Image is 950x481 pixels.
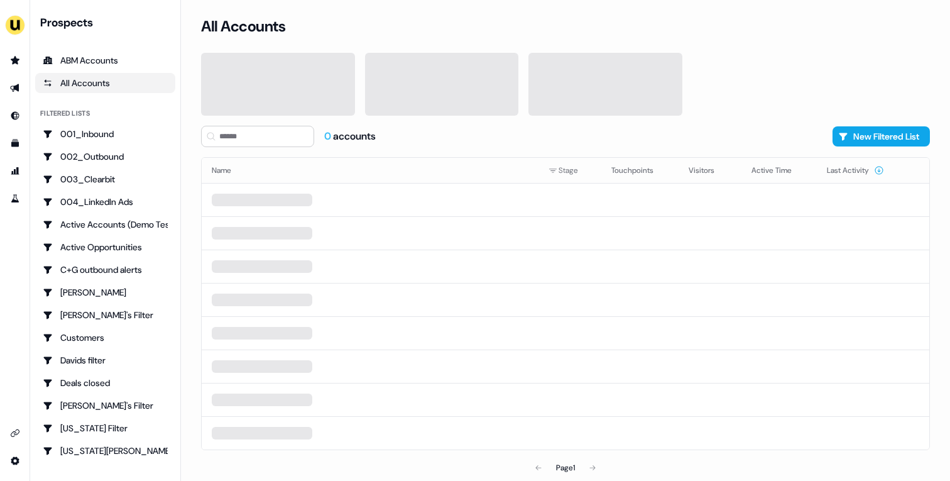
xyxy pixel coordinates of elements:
div: Active Accounts (Demo Test) [43,218,168,231]
div: [US_STATE][PERSON_NAME] [43,445,168,457]
div: Customers [43,331,168,344]
div: accounts [324,130,376,143]
div: Page 1 [556,462,575,474]
a: ABM Accounts [35,50,175,70]
span: 0 [324,130,333,143]
a: Go to 001_Inbound [35,124,175,144]
div: [PERSON_NAME]'s Filter [43,399,168,412]
div: Davids filter [43,354,168,367]
a: Go to Active Opportunities [35,237,175,257]
a: Go to Davids filter [35,350,175,370]
a: Go to 004_LinkedIn Ads [35,192,175,212]
div: 002_Outbound [43,150,168,163]
div: 004_LinkedIn Ads [43,196,168,208]
div: Filtered lists [40,108,90,119]
a: Go to attribution [5,161,25,181]
a: Go to outbound experience [5,78,25,98]
button: Touchpoints [611,159,669,182]
a: All accounts [35,73,175,93]
a: Go to Charlotte Stone [35,282,175,302]
a: Go to 003_Clearbit [35,169,175,189]
a: Go to Deals closed [35,373,175,393]
a: Go to Active Accounts (Demo Test) [35,214,175,235]
a: Go to C+G outbound alerts [35,260,175,280]
div: [PERSON_NAME] [43,286,168,299]
a: Go to Georgia Filter [35,418,175,438]
a: Go to Geneviève's Filter [35,395,175,416]
a: Go to templates [5,133,25,153]
div: C+G outbound alerts [43,263,168,276]
div: Deals closed [43,377,168,389]
div: Active Opportunities [43,241,168,253]
div: 003_Clearbit [43,173,168,185]
a: Go to integrations [5,423,25,443]
h3: All Accounts [201,17,285,36]
a: Go to prospects [5,50,25,70]
a: Go to Customers [35,328,175,348]
div: Prospects [40,15,175,30]
a: Go to integrations [5,451,25,471]
div: 001_Inbound [43,128,168,140]
button: Active Time [751,159,807,182]
a: Go to experiments [5,189,25,209]
div: ABM Accounts [43,54,168,67]
div: [PERSON_NAME]'s Filter [43,309,168,321]
button: Visitors [689,159,729,182]
a: Go to Inbound [5,106,25,126]
button: Last Activity [827,159,884,182]
div: Stage [549,164,591,177]
button: New Filtered List [833,126,930,147]
div: All Accounts [43,77,168,89]
a: Go to 002_Outbound [35,147,175,167]
div: [US_STATE] Filter [43,422,168,434]
a: Go to Charlotte's Filter [35,305,175,325]
th: Name [202,158,538,183]
a: Go to Georgia Slack [35,441,175,461]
